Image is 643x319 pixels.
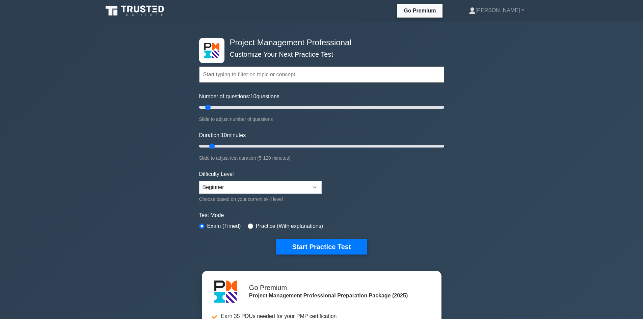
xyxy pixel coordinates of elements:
label: Duration: minutes [199,131,246,139]
div: Choose based on your current skill level [199,195,322,203]
h4: Project Management Professional [227,38,411,48]
label: Difficulty Level [199,170,234,178]
label: Test Mode [199,211,444,219]
label: Practice (With explanations) [256,222,323,230]
div: Slide to adjust test duration (5-120 minutes) [199,154,444,162]
button: Start Practice Test [276,239,367,255]
span: 10 [250,94,257,99]
label: Number of questions: questions [199,92,279,101]
div: Slide to adjust number of questions [199,115,444,123]
input: Start typing to filter on topic or concept... [199,67,444,83]
a: Go Premium [400,6,440,15]
a: [PERSON_NAME] [453,4,540,17]
label: Exam (Timed) [207,222,241,230]
span: 10 [221,132,227,138]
